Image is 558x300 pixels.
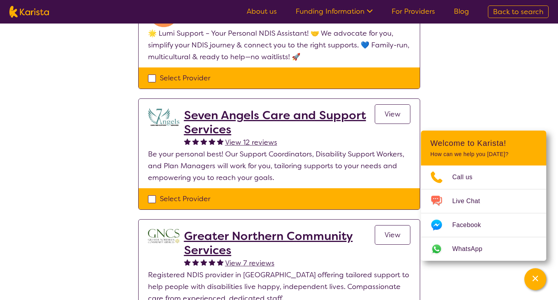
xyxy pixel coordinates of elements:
ul: Choose channel [421,165,546,261]
a: Web link opens in a new tab. [421,237,546,261]
span: Back to search [493,7,544,16]
img: fullstar [192,138,199,145]
span: Live Chat [452,195,489,207]
button: Channel Menu [524,268,546,290]
img: fullstar [184,138,191,145]
img: fullstar [209,138,215,145]
span: View [385,230,401,240]
span: View [385,109,401,119]
img: fullstar [200,138,207,145]
h2: Welcome to Karista! [430,138,537,148]
span: View 12 reviews [225,138,277,147]
img: fullstar [200,259,207,265]
img: fullstar [192,259,199,265]
a: Back to search [488,5,549,18]
a: Greater Northern Community Services [184,229,375,257]
a: View 7 reviews [225,257,274,269]
a: View [375,225,410,245]
div: Channel Menu [421,131,546,261]
img: fullstar [217,259,224,265]
a: View 12 reviews [225,136,277,148]
span: Facebook [452,219,490,231]
a: About us [247,7,277,16]
span: Call us [452,171,482,183]
img: fullstar [209,259,215,265]
a: View [375,104,410,124]
span: WhatsApp [452,243,492,255]
img: dzg979z23sjhha7j1ffl.png [148,229,179,243]
a: For Providers [392,7,435,16]
img: lugdbhoacugpbhbgex1l.png [148,108,179,126]
span: View 7 reviews [225,258,274,268]
img: fullstar [184,259,191,265]
p: How can we help you [DATE]? [430,151,537,158]
a: Funding Information [296,7,373,16]
a: Blog [454,7,469,16]
p: Be your personal best! Our Support Coordinators, Disability Support Workers, and Plan Managers wi... [148,148,410,184]
p: 🌟 Lumi Support – Your Personal NDIS Assistant! 🤝 We advocate for you, simplify your NDIS journey ... [148,27,410,63]
a: Seven Angels Care and Support Services [184,108,375,136]
img: fullstar [217,138,224,145]
img: Karista logo [9,6,49,18]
